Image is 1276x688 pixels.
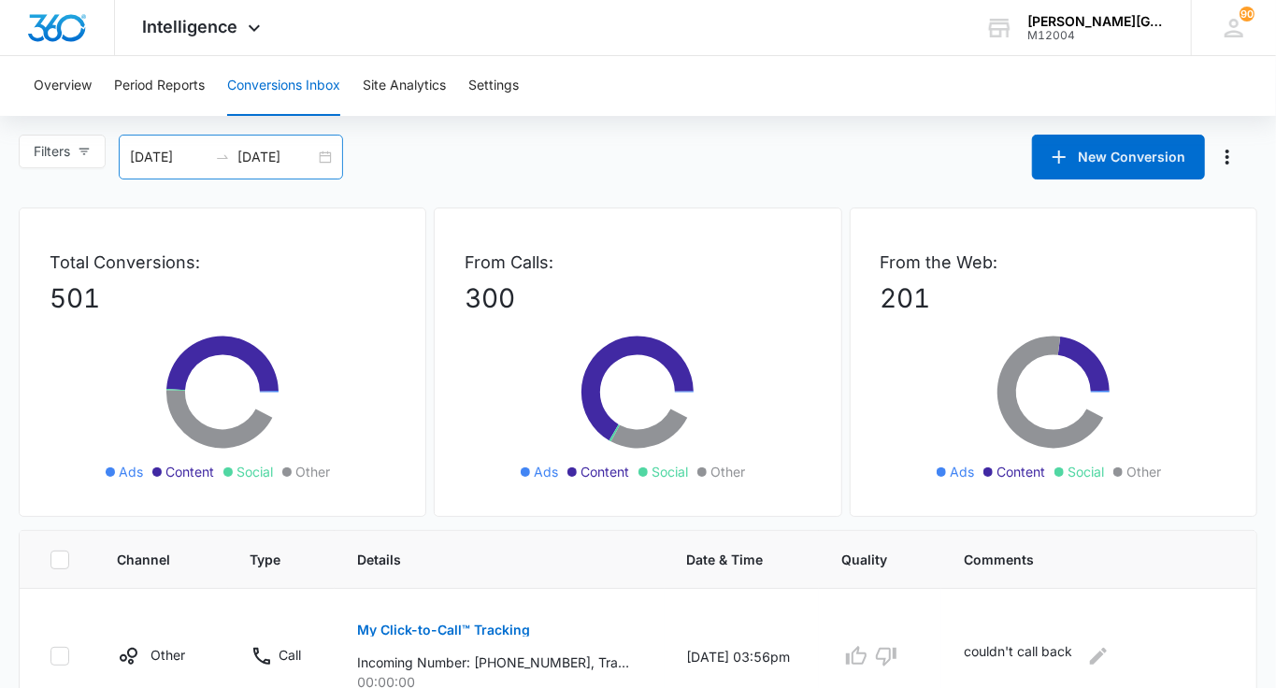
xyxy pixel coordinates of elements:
button: Manage Numbers [1212,142,1242,172]
span: Social [237,462,273,481]
span: 90 [1240,7,1254,21]
span: to [215,150,230,165]
span: Social [1068,462,1104,481]
span: Content [165,462,214,481]
button: My Click-to-Call™ Tracking [357,608,530,652]
p: From Calls: [465,250,810,275]
span: Other [295,462,330,481]
p: Other [151,645,185,665]
input: End date [237,147,315,167]
div: account name [1027,14,1164,29]
span: Filters [34,141,70,162]
button: Edit Comments [1083,641,1113,671]
button: Filters [19,135,106,168]
span: Details [357,550,615,569]
button: Conversions Inbox [227,56,340,116]
button: Settings [468,56,519,116]
p: 501 [50,279,395,318]
span: Ads [534,462,558,481]
span: swap-right [215,150,230,165]
p: Incoming Number: [PHONE_NUMBER], Tracking Number: [PHONE_NUMBER], Ring To: [PHONE_NUMBER], Caller... [357,652,629,672]
p: My Click-to-Call™ Tracking [357,623,530,637]
span: Comments [964,550,1199,569]
p: Call [280,645,302,665]
p: couldn't call back [964,641,1072,671]
button: Period Reports [114,56,205,116]
span: Type [251,550,285,569]
span: Channel [117,550,178,569]
span: Date & Time [687,550,769,569]
span: Other [1126,462,1161,481]
span: Other [710,462,745,481]
span: Ads [950,462,974,481]
span: Content [581,462,629,481]
input: Start date [130,147,208,167]
button: New Conversion [1032,135,1205,179]
p: 201 [881,279,1226,318]
div: account id [1027,29,1164,42]
span: Intelligence [143,17,238,36]
p: From the Web: [881,250,1226,275]
span: Quality [841,550,892,569]
p: 300 [465,279,810,318]
span: Content [996,462,1045,481]
p: Total Conversions: [50,250,395,275]
span: Ads [119,462,143,481]
button: Overview [34,56,92,116]
div: notifications count [1240,7,1254,21]
button: Site Analytics [363,56,446,116]
span: Social [652,462,688,481]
